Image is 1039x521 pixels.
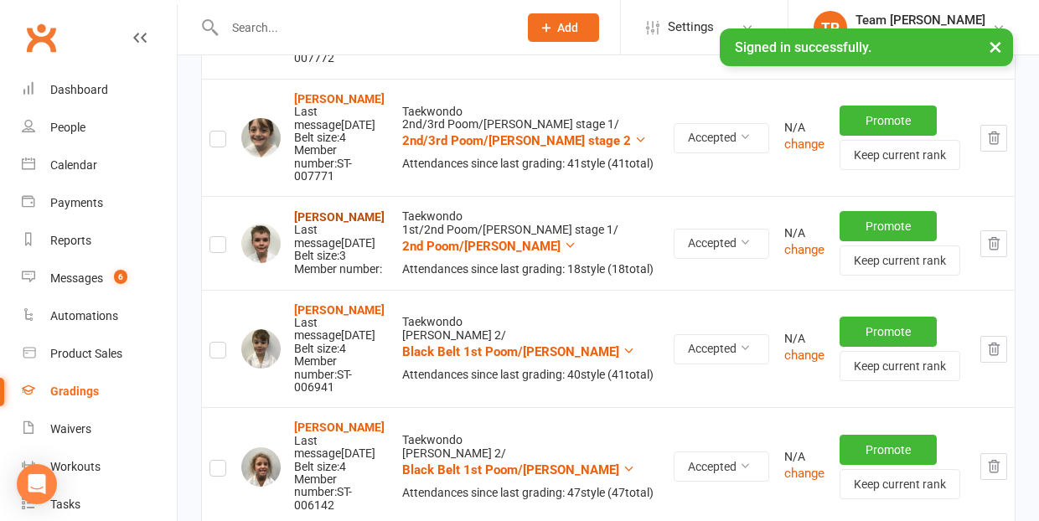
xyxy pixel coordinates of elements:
[855,13,985,28] div: Team [PERSON_NAME]
[784,345,824,365] button: change
[22,147,177,184] a: Calendar
[22,335,177,373] a: Product Sales
[50,158,97,172] div: Calendar
[402,236,576,256] button: 2nd Poom/[PERSON_NAME]
[784,227,824,240] div: N/A
[402,239,561,254] span: 2nd Poom/[PERSON_NAME]
[395,196,666,289] td: Taekwondo 1st/2nd Poom/[PERSON_NAME] stage 1 /
[402,342,635,362] button: Black Belt 1st Poom/[PERSON_NAME]
[50,271,103,285] div: Messages
[220,16,506,39] input: Search...
[241,329,281,369] img: Micah Halarakis
[402,131,647,151] button: 2nd/3rd Poom/[PERSON_NAME] stage 2
[395,290,666,408] td: Taekwondo [PERSON_NAME] 2 /
[294,303,385,317] a: [PERSON_NAME]
[294,106,387,132] div: Last message [DATE]
[114,270,127,284] span: 6
[674,123,769,153] button: Accepted
[840,317,937,347] button: Promote
[294,211,387,276] div: Belt size: 3 Member number:
[50,460,101,473] div: Workouts
[402,263,659,276] div: Attendances since last grading: 18 style ( 18 total)
[784,121,824,134] div: N/A
[840,106,937,136] button: Promote
[22,109,177,147] a: People
[50,384,99,398] div: Gradings
[528,13,599,42] button: Add
[674,229,769,259] button: Accepted
[840,351,960,381] button: Keep current rank
[50,422,91,436] div: Waivers
[980,28,1011,64] button: ×
[50,234,91,247] div: Reports
[674,334,769,364] button: Accepted
[22,448,177,486] a: Workouts
[784,240,824,260] button: change
[784,333,824,345] div: N/A
[50,121,85,134] div: People
[241,118,281,157] img: Evan Damjanovic
[294,224,387,250] div: Last message [DATE]
[294,92,385,106] a: [PERSON_NAME]
[20,17,62,59] a: Clubworx
[22,373,177,410] a: Gradings
[402,462,619,477] span: Black Belt 1st Poom/[PERSON_NAME]
[50,498,80,511] div: Tasks
[784,463,824,483] button: change
[22,410,177,448] a: Waivers
[784,134,824,154] button: change
[22,260,177,297] a: Messages 6
[668,8,714,46] span: Settings
[22,222,177,260] a: Reports
[674,451,769,482] button: Accepted
[402,344,619,359] span: Black Belt 1st Poom/[PERSON_NAME]
[855,28,985,43] div: Team [PERSON_NAME]
[241,447,281,487] img: Alexandra Harries
[17,464,57,504] div: Open Intercom Messenger
[557,21,578,34] span: Add
[840,469,960,499] button: Keep current rank
[402,487,659,499] div: Attendances since last grading: 47 style ( 47 total)
[840,245,960,276] button: Keep current rank
[735,39,871,55] span: Signed in successfully.
[294,421,387,512] div: Belt size: 4 Member number: ST-006142
[294,304,387,395] div: Belt size: 4 Member number: ST-006941
[784,451,824,463] div: N/A
[402,157,659,170] div: Attendances since last grading: 41 style ( 41 total)
[294,420,385,434] a: [PERSON_NAME]
[50,309,118,322] div: Automations
[402,369,659,381] div: Attendances since last grading: 40 style ( 41 total)
[840,435,937,465] button: Promote
[840,211,937,241] button: Promote
[22,184,177,222] a: Payments
[22,71,177,109] a: Dashboard
[402,460,635,480] button: Black Belt 1st Poom/[PERSON_NAME]
[241,224,281,263] img: Jacques Grant-smith
[294,210,385,224] a: [PERSON_NAME]
[22,297,177,335] a: Automations
[50,83,108,96] div: Dashboard
[50,347,122,360] div: Product Sales
[294,93,387,183] div: Belt size: 4 Member number: ST-007771
[395,79,666,197] td: Taekwondo 2nd/3rd Poom/[PERSON_NAME] stage 1 /
[294,317,387,343] div: Last message [DATE]
[294,435,387,461] div: Last message [DATE]
[50,196,103,209] div: Payments
[402,133,631,148] span: 2nd/3rd Poom/[PERSON_NAME] stage 2
[814,11,847,44] div: TP
[840,140,960,170] button: Keep current rank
